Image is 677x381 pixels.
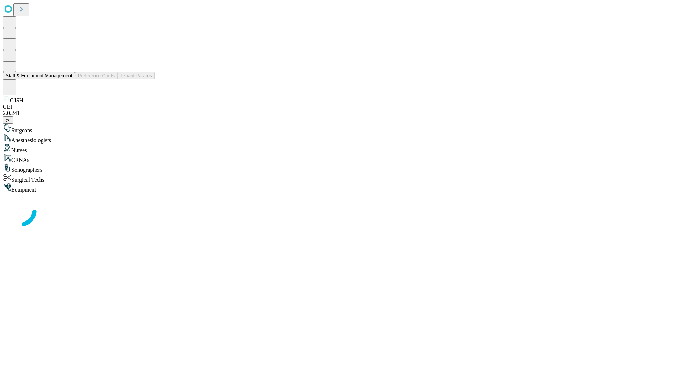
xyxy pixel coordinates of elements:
[117,72,155,79] button: Tenant Params
[10,97,23,103] span: GJSH
[3,124,674,134] div: Surgeons
[3,144,674,153] div: Nurses
[3,173,674,183] div: Surgical Techs
[3,104,674,110] div: GEI
[6,117,11,123] span: @
[3,72,75,79] button: Staff & Equipment Management
[3,183,674,193] div: Equipment
[3,163,674,173] div: Sonographers
[3,134,674,144] div: Anesthesiologists
[75,72,117,79] button: Preference Cards
[3,153,674,163] div: CRNAs
[3,110,674,116] div: 2.0.241
[3,116,13,124] button: @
